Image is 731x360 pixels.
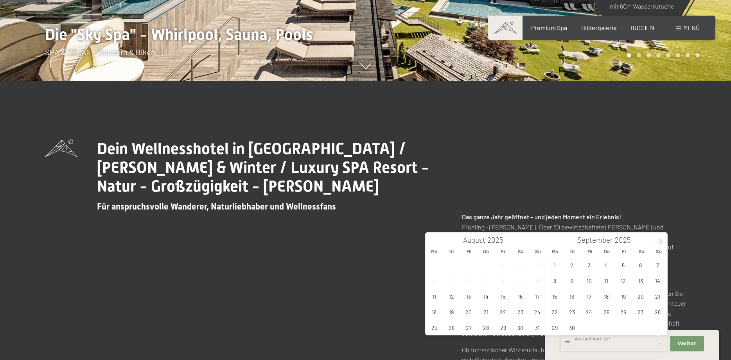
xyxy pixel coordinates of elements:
[461,288,476,304] span: August 13, 2025
[530,273,545,288] span: August 10, 2025
[97,202,336,211] span: Für anspruchsvolle Wanderer, Naturliebhaber und Wellnessfans
[427,273,442,288] span: August 4, 2025
[613,235,639,244] input: Year
[564,257,580,272] span: September 2, 2025
[599,304,614,319] span: September 25, 2025
[478,273,494,288] span: August 7, 2025
[564,249,581,254] span: Di
[547,304,562,319] span: September 22, 2025
[686,53,690,57] div: Carousel Page 7
[495,249,512,254] span: Fr
[496,273,511,288] span: August 8, 2025
[637,53,641,57] div: Carousel Page 2
[650,257,665,272] span: September 7, 2025
[547,320,562,335] span: September 29, 2025
[616,257,631,272] span: September 5, 2025
[513,273,528,288] span: August 9, 2025
[513,304,528,319] span: August 23, 2025
[616,273,631,288] span: September 12, 2025
[670,336,704,352] button: Weiter
[496,304,511,319] span: August 22, 2025
[650,288,665,304] span: September 21, 2025
[444,320,459,335] span: August 26, 2025
[478,304,494,319] span: August 21, 2025
[530,320,545,335] span: August 31, 2025
[530,257,545,272] span: August 3, 2025
[678,340,696,347] span: Weiter
[426,249,443,254] span: Mo
[513,288,528,304] span: August 16, 2025
[544,341,546,347] span: 1
[546,249,564,254] span: Mo
[513,320,528,335] span: August 30, 2025
[582,257,597,272] span: September 3, 2025
[599,288,614,304] span: September 18, 2025
[624,53,700,57] div: Carousel Pagination
[582,273,597,288] span: September 10, 2025
[496,288,511,304] span: August 15, 2025
[496,320,511,335] span: August 29, 2025
[444,273,459,288] span: August 5, 2025
[581,24,617,31] a: Bildergalerie
[496,257,511,272] span: August 1, 2025
[564,273,580,288] span: September 9, 2025
[633,273,648,288] span: September 13, 2025
[427,288,442,304] span: August 11, 2025
[633,288,648,304] span: September 20, 2025
[647,53,651,57] div: Carousel Page 3
[633,257,648,272] span: September 6, 2025
[531,24,567,31] a: Premium Spa
[512,249,529,254] span: Sa
[683,24,700,31] span: Menü
[581,249,598,254] span: Mi
[695,53,700,57] div: Carousel Page 8
[478,249,495,254] span: Do
[616,304,631,319] span: September 26, 2025
[443,249,460,254] span: Di
[650,273,665,288] span: September 14, 2025
[97,140,429,195] span: Dein Wellnesshotel in [GEOGRAPHIC_DATA] / [PERSON_NAME] & Winter / Luxury SPA Resort - Natur - Gr...
[650,249,667,254] span: So
[650,304,665,319] span: September 28, 2025
[599,257,614,272] span: September 4, 2025
[530,288,545,304] span: August 17, 2025
[529,249,546,254] span: So
[485,235,511,244] input: Year
[478,320,494,335] span: August 28, 2025
[547,288,562,304] span: September 15, 2025
[427,320,442,335] span: August 25, 2025
[444,304,459,319] span: August 19, 2025
[676,53,680,57] div: Carousel Page 6
[633,249,650,254] span: Sa
[513,257,528,272] span: August 2, 2025
[616,288,631,304] span: September 19, 2025
[633,304,648,319] span: September 27, 2025
[444,288,459,304] span: August 12, 2025
[461,273,476,288] span: August 6, 2025
[530,304,545,319] span: August 24, 2025
[462,212,686,262] p: Frühling - [PERSON_NAME]: Über 80 bewirtschaftete [PERSON_NAME] und [PERSON_NAME] warten darauf, ...
[582,304,597,319] span: September 24, 2025
[616,249,633,254] span: Fr
[656,53,661,57] div: Carousel Page 4
[598,249,616,254] span: Do
[461,320,476,335] span: August 27, 2025
[547,273,562,288] span: September 8, 2025
[577,236,613,244] span: September
[582,288,597,304] span: September 17, 2025
[564,288,580,304] span: September 16, 2025
[291,199,355,207] span: Einwilligung Marketing*
[460,249,478,254] span: Mi
[666,53,670,57] div: Carousel Page 5
[564,320,580,335] span: September 30, 2025
[564,304,580,319] span: September 23, 2025
[630,24,654,31] a: BUCHEN
[462,213,621,220] strong: Das ganze Jahr geöffnet – und jeden Moment ein Erlebnis!
[427,304,442,319] span: August 18, 2025
[461,304,476,319] span: August 20, 2025
[463,236,485,244] span: August
[478,288,494,304] span: August 14, 2025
